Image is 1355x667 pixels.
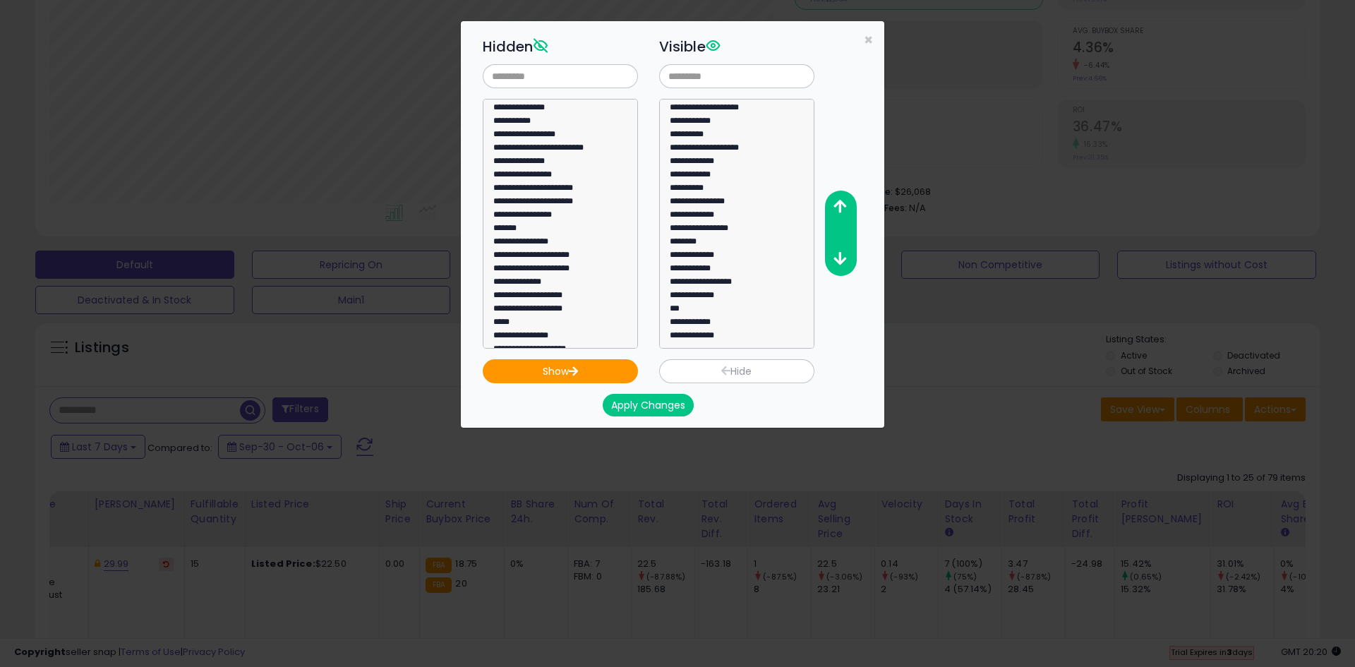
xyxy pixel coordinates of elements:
[864,30,873,50] span: ×
[483,36,638,57] h3: Hidden
[603,394,694,416] button: Apply Changes
[483,359,638,383] button: Show
[659,359,814,383] button: Hide
[659,36,814,57] h3: Visible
